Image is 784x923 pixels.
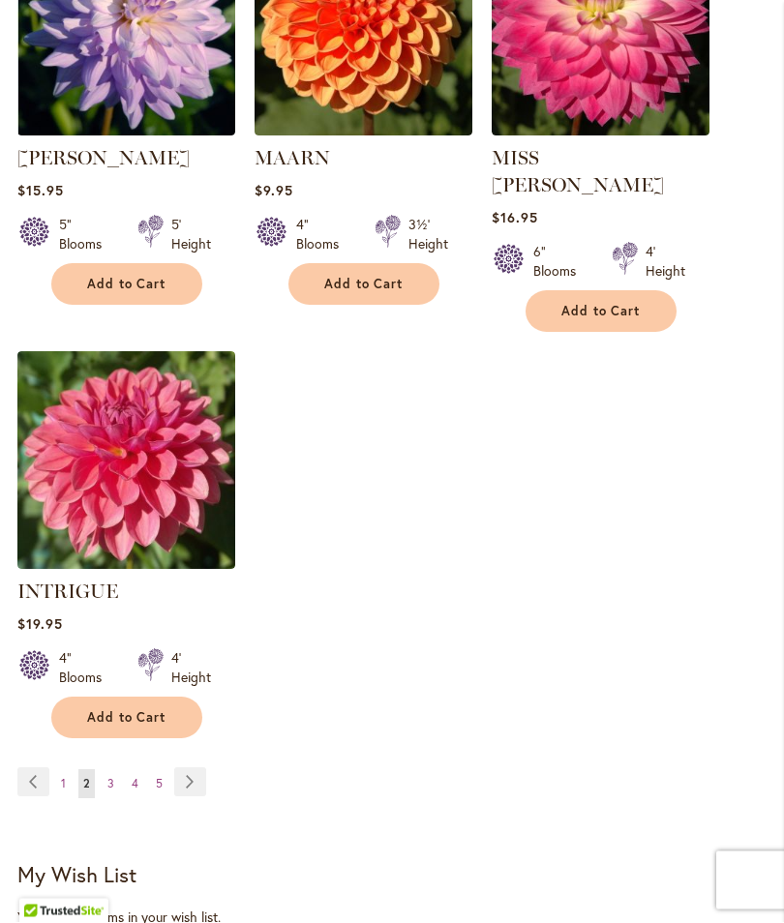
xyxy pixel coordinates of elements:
[646,243,685,282] div: 4' Height
[17,555,235,574] a: INTRIGUE
[492,122,709,140] a: MISS DELILAH
[127,770,143,799] a: 4
[132,777,138,791] span: 4
[61,777,66,791] span: 1
[56,770,71,799] a: 1
[103,770,119,799] a: 3
[51,698,202,739] button: Add to Cart
[156,777,163,791] span: 5
[288,264,439,306] button: Add to Cart
[15,854,69,908] iframe: Launch Accessibility Center
[59,216,114,254] div: 5" Blooms
[17,122,235,140] a: JORDAN NICOLE
[492,147,664,197] a: MISS [PERSON_NAME]
[408,216,448,254] div: 3½' Height
[171,216,211,254] div: 5' Height
[526,291,677,333] button: Add to Cart
[17,861,136,889] strong: My Wish List
[59,649,114,688] div: 4" Blooms
[296,216,351,254] div: 4" Blooms
[107,777,114,791] span: 3
[533,243,588,282] div: 6" Blooms
[255,182,293,200] span: $9.95
[51,264,202,306] button: Add to Cart
[17,581,118,604] a: INTRIGUE
[324,277,404,293] span: Add to Cart
[17,182,64,200] span: $15.95
[17,615,63,634] span: $19.95
[83,777,90,791] span: 2
[87,277,166,293] span: Add to Cart
[151,770,167,799] a: 5
[255,122,472,140] a: MAARN
[492,209,538,227] span: $16.95
[171,649,211,688] div: 4' Height
[561,304,641,320] span: Add to Cart
[255,147,330,170] a: MAARN
[87,710,166,727] span: Add to Cart
[17,352,235,570] img: INTRIGUE
[17,147,190,170] a: [PERSON_NAME]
